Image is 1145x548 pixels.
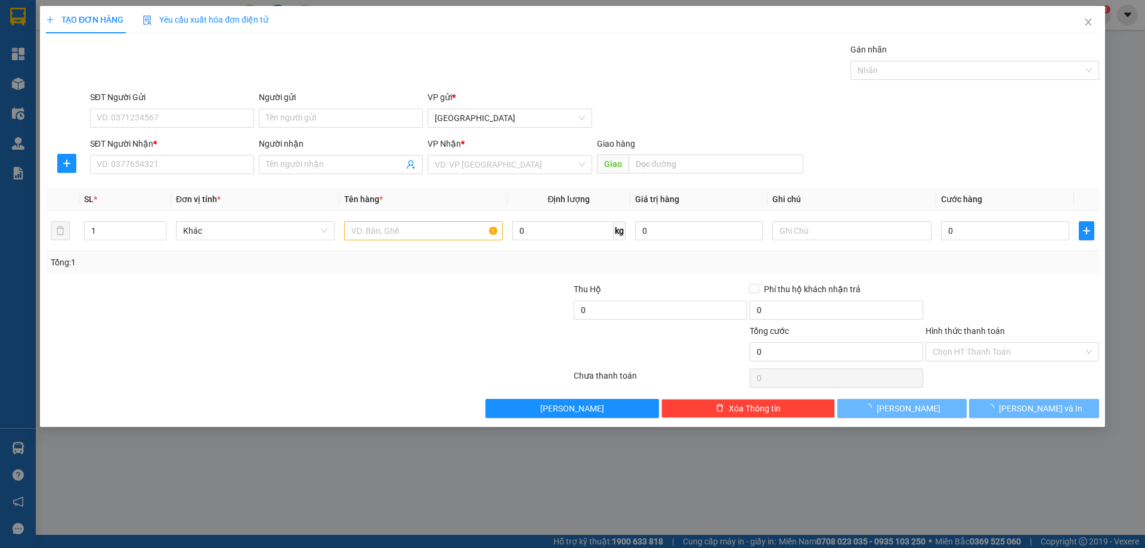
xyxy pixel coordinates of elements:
span: Khác [183,222,327,240]
input: Dọc đường [629,154,803,174]
span: [PERSON_NAME] và In [999,402,1082,415]
img: icon [143,16,152,25]
div: Tổng: 1 [51,256,442,269]
input: VD: Bàn, Ghế [344,221,503,240]
span: close [1084,17,1093,27]
span: VP Nhận [428,139,462,148]
span: Xóa Thông tin [729,402,781,415]
input: Ghi Chú [773,221,932,240]
span: TẠO ĐƠN HÀNG [46,15,123,24]
span: Định lượng [548,194,590,204]
label: Hình thức thanh toán [926,326,1005,336]
span: [PERSON_NAME] [541,402,605,415]
span: Thu Hộ [574,284,601,294]
span: Giao [597,154,629,174]
span: user-add [407,160,416,169]
button: plus [1079,221,1094,240]
span: loading [986,404,999,412]
span: Giao hàng [597,139,635,148]
div: SĐT Người Gửi [90,91,254,104]
button: plus [57,154,76,173]
button: [PERSON_NAME] [837,399,967,418]
span: Đơn vị tính [176,194,221,204]
span: loading [864,404,877,412]
span: Phí thu hộ khách nhận trả [759,283,865,296]
th: Ghi chú [768,188,936,211]
button: Close [1072,6,1105,39]
span: Cước hàng [941,194,982,204]
span: Tên hàng [344,194,383,204]
label: Gán nhãn [850,45,887,54]
span: Sài Gòn [435,109,585,127]
div: Người gửi [259,91,423,104]
span: Yêu cầu xuất hóa đơn điện tử [143,15,268,24]
div: Người nhận [259,137,423,150]
button: [PERSON_NAME] và In [970,399,1099,418]
div: SĐT Người Nhận [90,137,254,150]
span: Tổng cước [750,326,789,336]
input: 0 [635,221,763,240]
span: Giá trị hàng [635,194,679,204]
button: [PERSON_NAME] [486,399,660,418]
span: plus [46,16,54,24]
span: plus [1079,226,1094,236]
button: deleteXóa Thông tin [662,399,835,418]
button: delete [51,221,70,240]
span: kg [614,221,626,240]
div: VP gửi [428,91,592,104]
span: delete [716,404,724,413]
span: plus [58,159,76,168]
div: Chưa thanh toán [572,369,748,390]
span: SL [84,194,94,204]
span: [PERSON_NAME] [877,402,941,415]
